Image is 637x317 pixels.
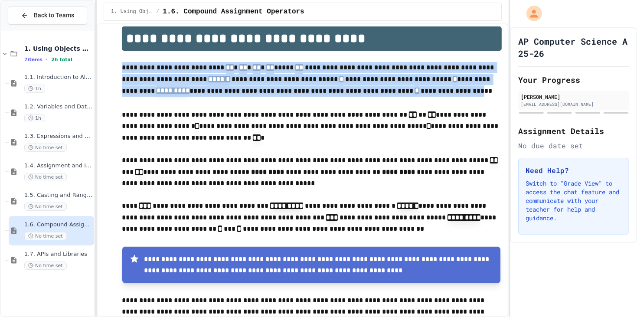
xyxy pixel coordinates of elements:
[24,57,42,62] span: 7 items
[34,11,74,20] span: Back to Teams
[518,35,629,59] h1: AP Computer Science A 25-26
[24,45,92,52] span: 1. Using Objects and Methods
[518,74,629,86] h2: Your Progress
[518,125,629,137] h2: Assignment Details
[518,141,629,151] div: No due date set
[24,221,92,229] span: 1.6. Compound Assignment Operators
[24,133,92,140] span: 1.3. Expressions and Output [New]
[24,162,92,170] span: 1.4. Assignment and Input
[24,232,67,240] span: No time set
[46,56,48,63] span: •
[517,3,544,23] div: My Account
[156,8,159,15] span: /
[8,6,87,25] button: Back to Teams
[51,57,72,62] span: 2h total
[24,114,45,122] span: 1h
[526,165,622,176] h3: Need Help?
[24,203,67,211] span: No time set
[521,101,627,108] div: [EMAIL_ADDRESS][DOMAIN_NAME]
[163,7,304,17] span: 1.6. Compound Assignment Operators
[24,85,45,93] span: 1h
[521,93,627,101] div: [PERSON_NAME]
[24,261,67,270] span: No time set
[111,8,153,15] span: 1. Using Objects and Methods
[24,74,92,81] span: 1.1. Introduction to Algorithms, Programming, and Compilers
[24,251,92,258] span: 1.7. APIs and Libraries
[526,179,622,222] p: Switch to "Grade View" to access the chat feature and communicate with your teacher for help and ...
[24,173,67,181] span: No time set
[24,192,92,199] span: 1.5. Casting and Ranges of Values
[24,144,67,152] span: No time set
[24,103,92,111] span: 1.2. Variables and Data Types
